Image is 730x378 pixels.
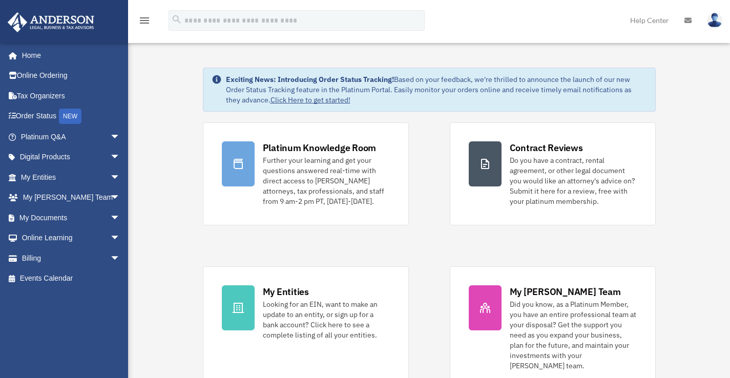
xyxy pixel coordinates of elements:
[7,127,136,147] a: Platinum Q&Aarrow_drop_down
[138,14,151,27] i: menu
[110,228,131,249] span: arrow_drop_down
[510,285,621,298] div: My [PERSON_NAME] Team
[226,74,647,105] div: Based on your feedback, we're thrilled to announce the launch of our new Order Status Tracking fe...
[7,248,136,268] a: Billingarrow_drop_down
[7,167,136,187] a: My Entitiesarrow_drop_down
[203,122,409,225] a: Platinum Knowledge Room Further your learning and get your questions answered real-time with dire...
[110,248,131,269] span: arrow_drop_down
[7,268,136,289] a: Events Calendar
[510,155,637,206] div: Do you have a contract, rental agreement, or other legal document you would like an attorney's ad...
[263,155,390,206] div: Further your learning and get your questions answered real-time with direct access to [PERSON_NAM...
[7,45,131,66] a: Home
[7,66,136,86] a: Online Ordering
[7,106,136,127] a: Order StatusNEW
[171,14,182,25] i: search
[7,86,136,106] a: Tax Organizers
[270,95,350,104] a: Click Here to get started!
[7,187,136,208] a: My [PERSON_NAME] Teamarrow_drop_down
[110,147,131,168] span: arrow_drop_down
[7,228,136,248] a: Online Learningarrow_drop_down
[138,18,151,27] a: menu
[110,207,131,228] span: arrow_drop_down
[263,299,390,340] div: Looking for an EIN, want to make an update to an entity, or sign up for a bank account? Click her...
[5,12,97,32] img: Anderson Advisors Platinum Portal
[226,75,394,84] strong: Exciting News: Introducing Order Status Tracking!
[110,127,131,148] span: arrow_drop_down
[510,299,637,371] div: Did you know, as a Platinum Member, you have an entire professional team at your disposal? Get th...
[59,109,81,124] div: NEW
[510,141,583,154] div: Contract Reviews
[450,122,656,225] a: Contract Reviews Do you have a contract, rental agreement, or other legal document you would like...
[263,285,309,298] div: My Entities
[7,207,136,228] a: My Documentsarrow_drop_down
[707,13,722,28] img: User Pic
[263,141,377,154] div: Platinum Knowledge Room
[110,187,131,208] span: arrow_drop_down
[110,167,131,188] span: arrow_drop_down
[7,147,136,167] a: Digital Productsarrow_drop_down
